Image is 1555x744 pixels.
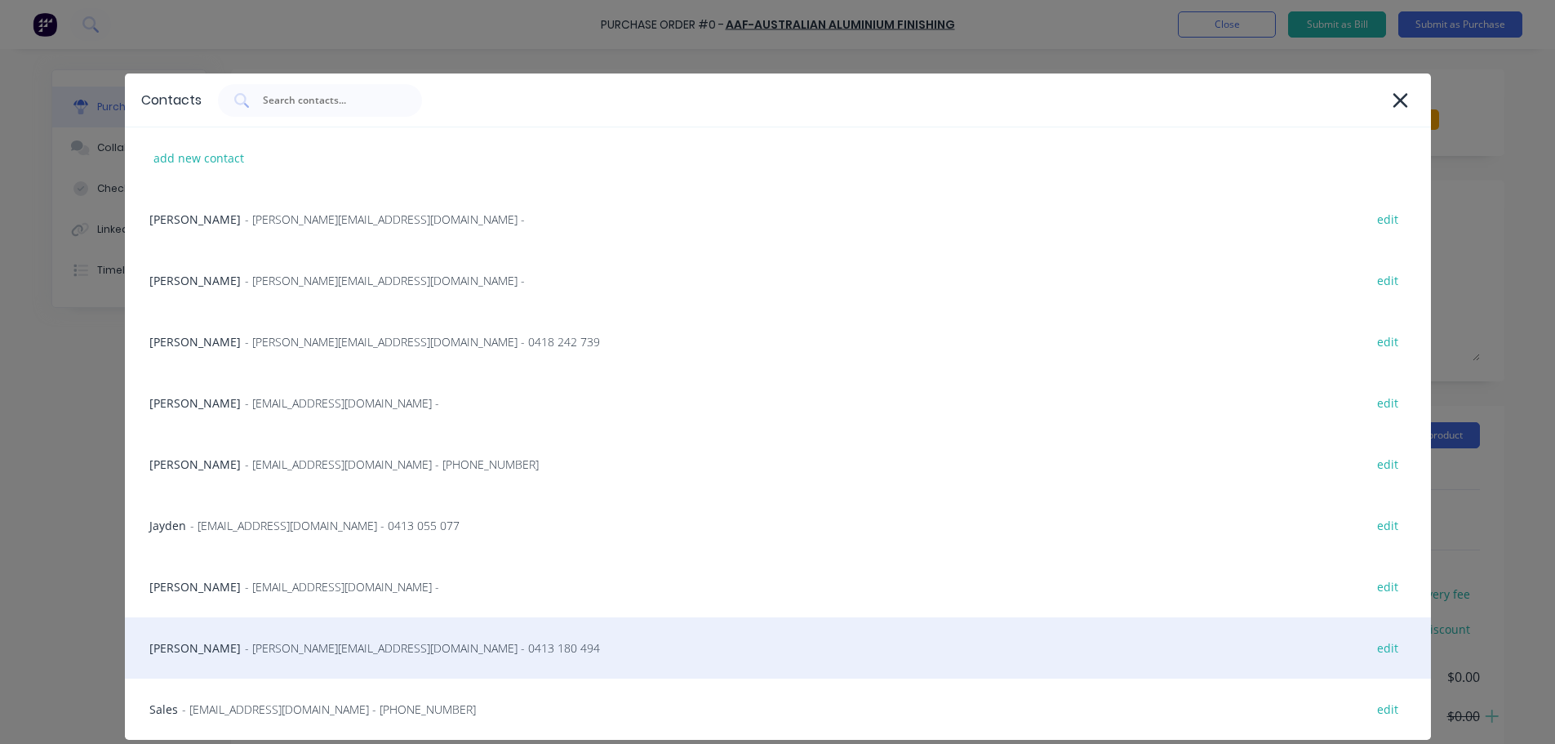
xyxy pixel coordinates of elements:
div: edit [1369,697,1406,722]
div: edit [1369,329,1406,354]
div: [PERSON_NAME] [125,617,1431,679]
span: - [EMAIL_ADDRESS][DOMAIN_NAME] - [245,578,439,595]
span: - [PERSON_NAME][EMAIL_ADDRESS][DOMAIN_NAME] - 0418 242 739 [245,333,600,350]
div: edit [1369,574,1406,599]
span: - [PERSON_NAME][EMAIL_ADDRESS][DOMAIN_NAME] - 0413 180 494 [245,639,600,657]
div: [PERSON_NAME] [125,556,1431,617]
div: [PERSON_NAME] [125,372,1431,434]
div: edit [1369,452,1406,477]
span: - [EMAIL_ADDRESS][DOMAIN_NAME] - [245,394,439,412]
div: add new contact [145,145,252,171]
span: - [EMAIL_ADDRESS][DOMAIN_NAME] - 0413 055 077 [190,517,460,534]
span: - [EMAIL_ADDRESS][DOMAIN_NAME] - [PHONE_NUMBER] [245,456,539,473]
div: Jayden [125,495,1431,556]
span: - [PERSON_NAME][EMAIL_ADDRESS][DOMAIN_NAME] - [245,211,525,228]
div: [PERSON_NAME] [125,434,1431,495]
span: - [EMAIL_ADDRESS][DOMAIN_NAME] - [PHONE_NUMBER] [182,701,476,718]
div: edit [1369,268,1406,293]
div: edit [1369,390,1406,416]
input: Search contacts... [261,92,397,109]
div: edit [1369,635,1406,661]
div: [PERSON_NAME] [125,250,1431,311]
div: Contacts [141,91,202,110]
div: [PERSON_NAME] [125,311,1431,372]
div: edit [1369,513,1406,538]
span: - [PERSON_NAME][EMAIL_ADDRESS][DOMAIN_NAME] - [245,272,525,289]
div: edit [1369,207,1406,232]
div: Sales [125,679,1431,740]
div: [PERSON_NAME] [125,189,1431,250]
